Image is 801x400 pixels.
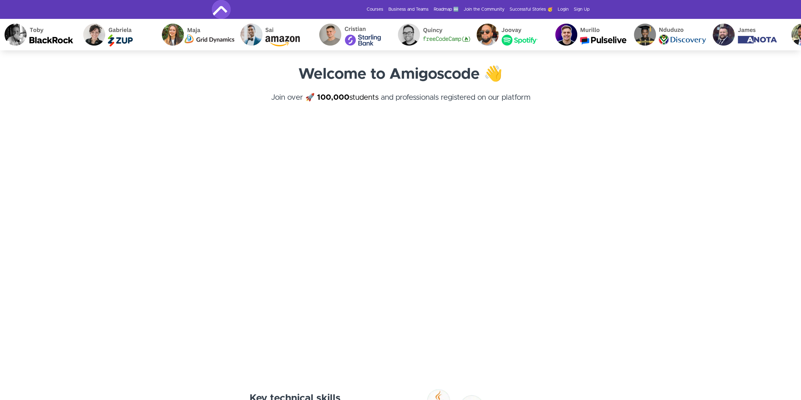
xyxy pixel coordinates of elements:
a: Business and Teams [388,6,429,13]
img: Joovay [472,19,550,50]
h4: Join over 🚀 and professionals registered on our platform [212,92,589,115]
img: James [708,19,787,50]
a: Join the Community [464,6,505,13]
a: 100,000students [317,94,379,101]
img: Gabriela [78,19,157,50]
img: Nduduzo [629,19,708,50]
strong: Welcome to Amigoscode 👋 [298,67,503,82]
strong: 100,000 [317,94,349,101]
a: Courses [367,6,383,13]
a: Sign Up [574,6,589,13]
a: Login [558,6,569,13]
img: Sai [236,19,314,50]
a: Successful Stories 🥳 [510,6,553,13]
img: Quincy [393,19,472,50]
a: Roadmap 🆕 [434,6,459,13]
img: Maja [157,19,236,50]
img: Murillo [550,19,629,50]
img: Cristian [314,19,393,50]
